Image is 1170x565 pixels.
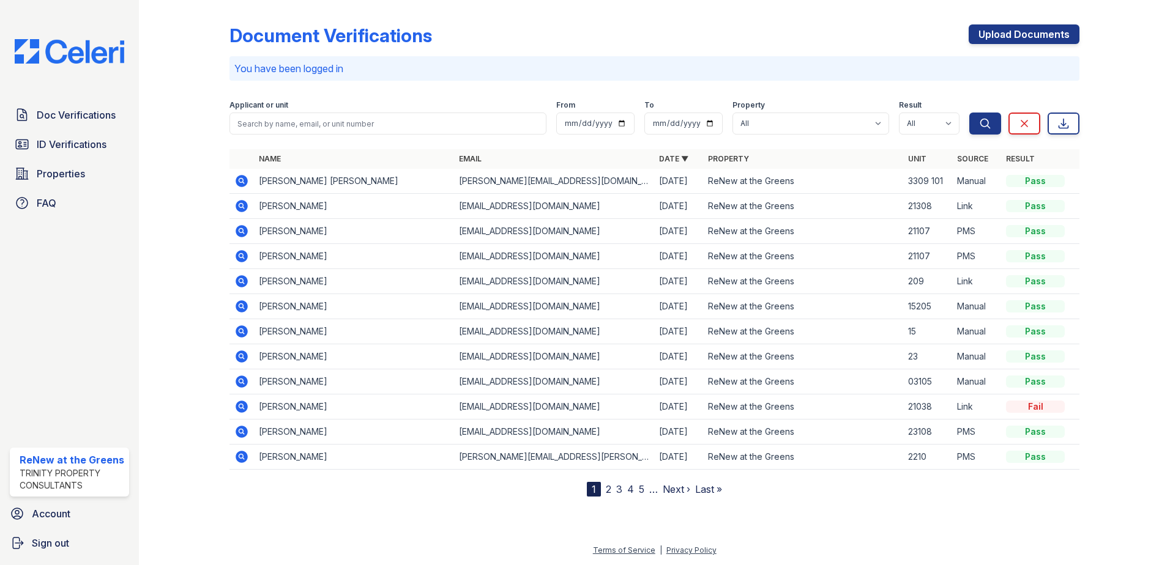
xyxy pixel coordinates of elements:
a: Properties [10,161,129,186]
td: Link [952,269,1001,294]
div: ReNew at the Greens [20,452,124,467]
td: [DATE] [654,344,703,369]
td: [EMAIL_ADDRESS][DOMAIN_NAME] [454,194,654,219]
td: 3309 101 [903,169,952,194]
td: [PERSON_NAME] [254,394,454,419]
td: Manual [952,319,1001,344]
td: [PERSON_NAME] [254,319,454,344]
div: Pass [1006,375,1065,388]
span: ID Verifications [37,137,106,152]
td: [PERSON_NAME] [254,294,454,319]
td: ReNew at the Greens [703,244,903,269]
td: ReNew at the Greens [703,169,903,194]
span: Account [32,506,70,521]
td: [EMAIL_ADDRESS][DOMAIN_NAME] [454,269,654,294]
p: You have been logged in [234,61,1075,76]
td: 21308 [903,194,952,219]
td: PMS [952,219,1001,244]
div: Pass [1006,250,1065,262]
td: Link [952,394,1001,419]
img: CE_Logo_Blue-a8612792a0a2168367f1c8372b55b34899dd931a85d93a1a3d3e32e68fde9ad4.png [5,39,134,64]
td: 15 [903,319,952,344]
td: [DATE] [654,294,703,319]
td: [EMAIL_ADDRESS][DOMAIN_NAME] [454,419,654,445]
label: Property [732,100,765,110]
a: FAQ [10,191,129,215]
a: 2 [606,483,611,495]
td: PMS [952,445,1001,470]
a: Next › [663,483,690,495]
a: Privacy Policy [666,545,717,555]
td: [EMAIL_ADDRESS][DOMAIN_NAME] [454,344,654,369]
td: PMS [952,244,1001,269]
td: 209 [903,269,952,294]
td: 23 [903,344,952,369]
a: Date ▼ [659,154,688,163]
span: Doc Verifications [37,108,116,122]
label: Applicant or unit [229,100,288,110]
td: PMS [952,419,1001,445]
td: ReNew at the Greens [703,269,903,294]
td: [PERSON_NAME] [254,219,454,244]
td: Link [952,194,1001,219]
td: [DATE] [654,219,703,244]
label: Result [899,100,922,110]
td: [DATE] [654,194,703,219]
td: 03105 [903,369,952,394]
td: Manual [952,344,1001,369]
a: Unit [908,154,926,163]
td: ReNew at the Greens [703,294,903,319]
td: 23108 [903,419,952,445]
div: Trinity Property Consultants [20,467,124,492]
a: Account [5,501,134,526]
a: Source [957,154,988,163]
td: [DATE] [654,394,703,419]
td: 15205 [903,294,952,319]
td: ReNew at the Greens [703,319,903,344]
a: Email [459,154,482,163]
td: ReNew at the Greens [703,344,903,369]
div: Pass [1006,200,1065,212]
td: [PERSON_NAME] [PERSON_NAME] [254,169,454,194]
td: [EMAIL_ADDRESS][DOMAIN_NAME] [454,244,654,269]
span: FAQ [37,196,56,210]
td: [PERSON_NAME][EMAIL_ADDRESS][PERSON_NAME][DOMAIN_NAME] [454,445,654,470]
a: Doc Verifications [10,103,129,127]
td: [EMAIL_ADDRESS][DOMAIN_NAME] [454,369,654,394]
td: [DATE] [654,319,703,344]
td: 21038 [903,394,952,419]
td: [PERSON_NAME] [254,419,454,445]
a: 4 [627,483,634,495]
a: 3 [616,483,622,495]
td: [PERSON_NAME] [254,269,454,294]
td: [PERSON_NAME] [254,194,454,219]
input: Search by name, email, or unit number [229,113,546,135]
td: ReNew at the Greens [703,394,903,419]
td: Manual [952,169,1001,194]
a: Terms of Service [593,545,655,555]
div: Pass [1006,175,1065,187]
a: ID Verifications [10,132,129,157]
div: 1 [587,482,601,497]
td: ReNew at the Greens [703,419,903,445]
td: [EMAIL_ADDRESS][DOMAIN_NAME] [454,294,654,319]
td: Manual [952,294,1001,319]
td: [DATE] [654,369,703,394]
span: … [649,482,658,497]
label: From [556,100,575,110]
td: 2210 [903,445,952,470]
td: ReNew at the Greens [703,369,903,394]
td: [DATE] [654,445,703,470]
td: [EMAIL_ADDRESS][DOMAIN_NAME] [454,319,654,344]
td: Manual [952,369,1001,394]
a: Sign out [5,531,134,555]
span: Sign out [32,536,69,550]
span: Properties [37,166,85,181]
td: ReNew at the Greens [703,194,903,219]
td: 21107 [903,219,952,244]
div: Pass [1006,350,1065,363]
div: Pass [1006,225,1065,237]
a: Property [708,154,749,163]
div: Document Verifications [229,24,432,46]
